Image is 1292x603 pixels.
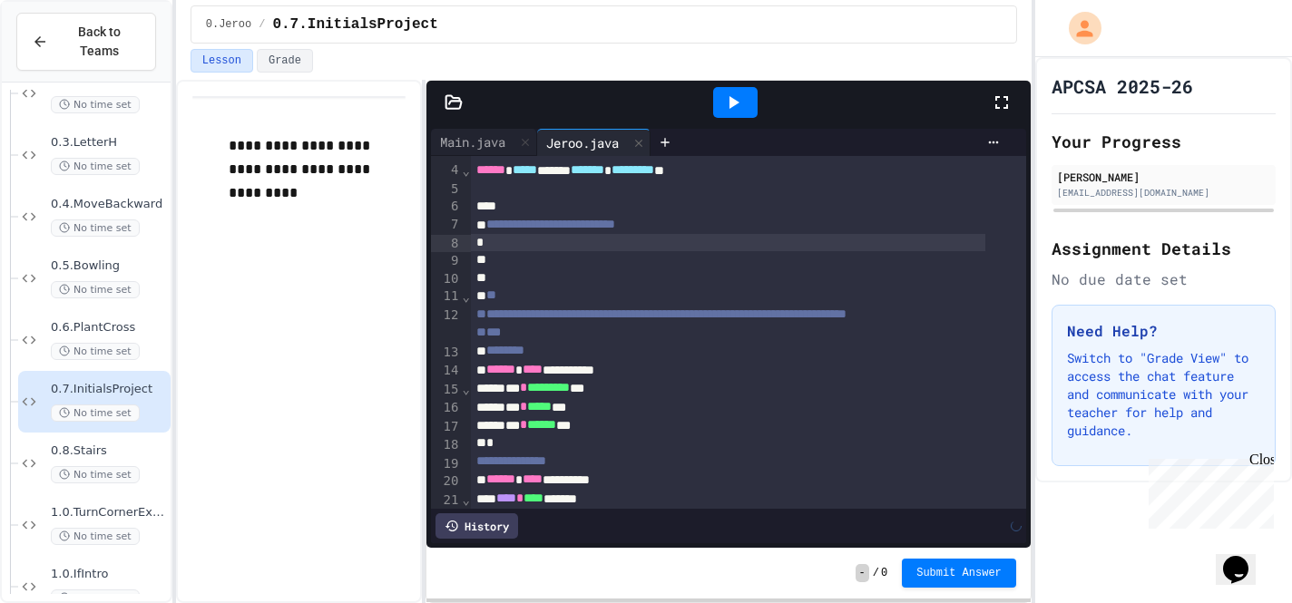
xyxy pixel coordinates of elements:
[1067,320,1260,342] h3: Need Help?
[1052,129,1276,154] h2: Your Progress
[431,161,461,180] div: 4
[431,198,461,216] div: 6
[431,287,461,306] div: 11
[881,566,887,580] span: 0
[461,289,470,304] span: Fold line
[1216,530,1274,585] iframe: chat widget
[461,492,470,507] span: Fold line
[431,306,461,344] div: 12
[51,197,167,212] span: 0.4.MoveBackward
[51,567,167,582] span: 1.0.IfIntro
[59,23,141,61] span: Back to Teams
[902,559,1016,588] button: Submit Answer
[461,163,470,178] span: Fold line
[856,564,869,582] span: -
[51,281,140,298] span: No time set
[51,505,167,520] span: 1.0.TurnCornerExample
[431,491,461,510] div: 21
[51,528,140,545] span: No time set
[431,436,461,454] div: 18
[431,235,461,253] div: 8
[431,132,514,151] div: Main.java
[51,320,167,336] span: 0.6.PlantCross
[1067,349,1260,440] p: Switch to "Grade View" to access the chat feature and communicate with your teacher for help and ...
[51,404,140,422] span: No time set
[51,258,167,274] span: 0.5.Bowling
[51,135,167,151] span: 0.3.LetterH
[431,129,537,156] div: Main.java
[431,362,461,380] div: 14
[51,343,140,360] span: No time set
[16,13,156,71] button: Back to Teams
[206,17,251,32] span: 0.Jeroo
[259,17,265,32] span: /
[1050,7,1106,49] div: My Account
[257,49,313,73] button: Grade
[1052,268,1276,290] div: No due date set
[431,216,461,234] div: 7
[51,219,140,237] span: No time set
[431,180,461,199] div: 5
[1057,169,1270,185] div: [PERSON_NAME]
[916,566,1002,580] span: Submit Answer
[51,443,167,459] span: 0.8.Stairs
[431,252,461,270] div: 9
[51,466,140,483] span: No time set
[1052,236,1276,261] h2: Assignment Details
[431,455,461,473] div: 19
[537,133,628,152] div: Jeroo.java
[537,129,651,156] div: Jeroo.java
[51,382,167,397] span: 0.7.InitialsProject
[51,158,140,175] span: No time set
[461,382,470,396] span: Fold line
[1057,186,1270,199] div: [EMAIL_ADDRESS][DOMAIN_NAME]
[431,381,461,399] div: 15
[7,7,125,115] div: Chat with us now!Close
[51,96,140,113] span: No time set
[1141,452,1274,529] iframe: chat widget
[431,344,461,362] div: 13
[431,399,461,417] div: 16
[431,270,461,288] div: 10
[436,513,518,539] div: History
[431,418,461,436] div: 17
[191,49,253,73] button: Lesson
[272,14,437,35] span: 0.7.InitialsProject
[431,472,461,491] div: 20
[1052,73,1193,99] h1: APCSA 2025-26
[873,566,879,580] span: /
